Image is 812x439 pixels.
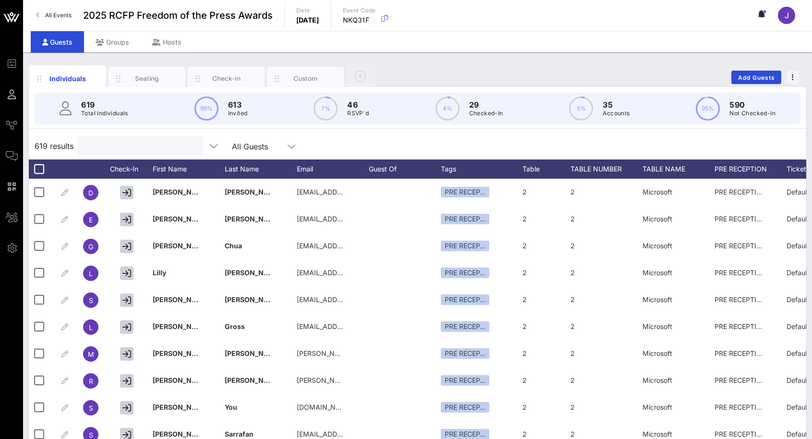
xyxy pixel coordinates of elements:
[89,269,93,278] span: L
[715,242,767,250] span: PRE RECEPTION
[343,6,376,15] p: Event Code
[153,268,166,277] span: Lilly
[297,376,468,384] span: [PERSON_NAME][EMAIL_ADDRESS][DOMAIN_NAME]
[45,12,72,19] span: All Events
[603,109,630,118] p: Accounts
[297,349,523,357] span: [PERSON_NAME][EMAIL_ADDRESS][PERSON_NAME][DOMAIN_NAME]
[343,15,376,25] p: NKQ31F
[347,99,369,110] p: 46
[522,403,527,411] span: 2
[441,402,489,413] div: PRE RECEP…
[105,159,153,179] div: Check-In
[441,187,489,197] div: PRE RECEP…
[642,430,672,438] span: Microsoft
[228,109,248,118] p: Invited
[522,159,570,179] div: Table
[642,322,672,330] span: Microsoft
[228,99,248,110] p: 613
[731,71,781,84] button: Add Guests
[522,376,527,384] span: 2
[570,430,575,438] span: 2
[297,215,412,223] span: [EMAIL_ADDRESS][DOMAIN_NAME]
[35,140,73,152] span: 619 results
[469,99,503,110] p: 29
[153,430,209,438] span: [PERSON_NAME]
[570,268,575,277] span: 2
[787,188,809,196] span: Default
[84,31,141,53] div: Groups
[31,31,84,53] div: Guests
[522,295,527,304] span: 2
[297,403,469,411] span: [DOMAIN_NAME][EMAIL_ADDRESS][DOMAIN_NAME]
[89,296,93,305] span: S
[715,430,767,438] span: PRE RECEPTION
[226,136,303,156] div: All Guests
[89,377,93,385] span: R
[297,295,412,304] span: [EMAIL_ADDRESS][DOMAIN_NAME]
[153,349,209,357] span: [PERSON_NAME]
[153,215,209,223] span: [PERSON_NAME]
[441,321,489,332] div: PRE RECEP…
[31,8,77,23] a: All Events
[297,322,412,330] span: [EMAIL_ADDRESS][DOMAIN_NAME]
[284,74,327,83] div: Custom
[642,242,672,250] span: Microsoft
[570,159,642,179] div: TABLE NUMBER
[603,99,630,110] p: 35
[47,73,89,84] div: Individuals
[297,188,412,196] span: [EMAIL_ADDRESS][DOMAIN_NAME]
[88,189,93,197] span: D
[297,268,412,277] span: [EMAIL_ADDRESS][DOMAIN_NAME]
[88,350,94,358] span: M
[153,188,209,196] span: [PERSON_NAME]
[153,322,209,330] span: [PERSON_NAME]
[522,268,527,277] span: 2
[570,322,575,330] span: 2
[522,242,527,250] span: 2
[225,349,281,357] span: [PERSON_NAME]
[225,376,281,384] span: [PERSON_NAME]
[89,404,93,412] span: S
[642,349,672,357] span: Microsoft
[642,268,672,277] span: Microsoft
[81,99,128,110] p: 619
[297,242,412,250] span: [EMAIL_ADDRESS][DOMAIN_NAME]
[296,6,319,15] p: Date
[787,242,809,250] span: Default
[153,242,209,250] span: [PERSON_NAME]
[642,295,672,304] span: Microsoft
[642,403,672,411] span: Microsoft
[787,295,809,304] span: Default
[787,376,809,384] span: Default
[729,109,776,118] p: Not Checked-In
[297,430,412,438] span: [EMAIL_ADDRESS][DOMAIN_NAME]
[522,349,527,357] span: 2
[785,11,789,20] span: J
[225,268,281,277] span: [PERSON_NAME]
[369,159,441,179] div: Guest Of
[715,215,767,223] span: PRE RECEPTION
[570,242,575,250] span: 2
[642,376,672,384] span: Microsoft
[225,295,281,304] span: [PERSON_NAME]
[787,349,809,357] span: Default
[441,268,489,278] div: PRE RECEP…
[715,188,767,196] span: PRE RECEPTION
[225,159,297,179] div: Last Name
[126,74,169,83] div: Seating
[570,403,575,411] span: 2
[787,430,809,438] span: Default
[642,159,715,179] div: TABLE NAME
[778,7,795,24] div: J
[153,159,225,179] div: First Name
[787,215,809,223] span: Default
[570,188,575,196] span: 2
[153,403,209,411] span: [PERSON_NAME]
[225,403,237,411] span: You
[88,243,93,251] span: G
[296,15,319,25] p: [DATE]
[787,403,809,411] span: Default
[141,31,193,53] div: Hosts
[83,8,273,23] span: 2025 RCFP Freedom of the Press Awards
[347,109,369,118] p: RSVP`d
